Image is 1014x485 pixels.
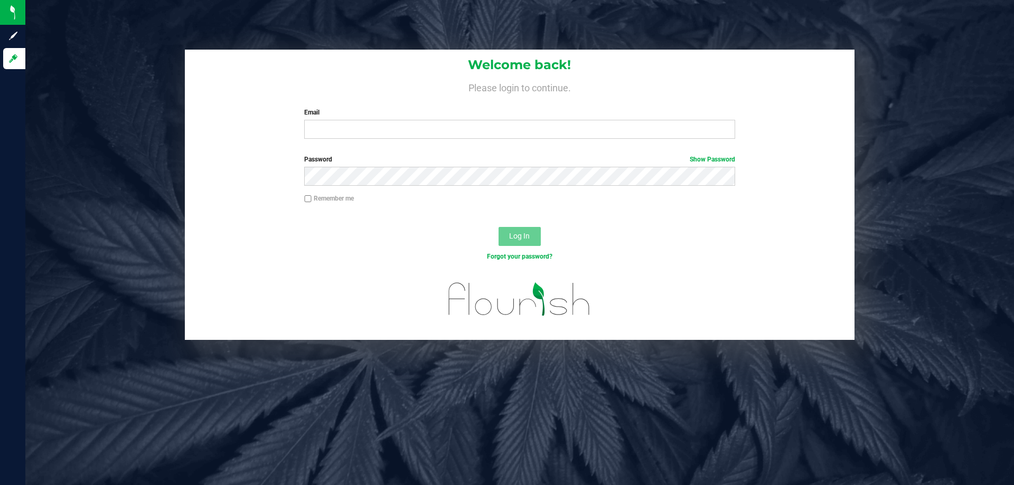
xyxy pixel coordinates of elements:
[304,195,312,203] input: Remember me
[8,31,18,41] inline-svg: Sign up
[185,58,855,72] h1: Welcome back!
[8,53,18,64] inline-svg: Log in
[487,253,552,260] a: Forgot your password?
[690,156,735,163] a: Show Password
[509,232,530,240] span: Log In
[185,80,855,93] h4: Please login to continue.
[499,227,541,246] button: Log In
[304,194,354,203] label: Remember me
[436,272,603,326] img: flourish_logo.svg
[304,108,735,117] label: Email
[304,156,332,163] span: Password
